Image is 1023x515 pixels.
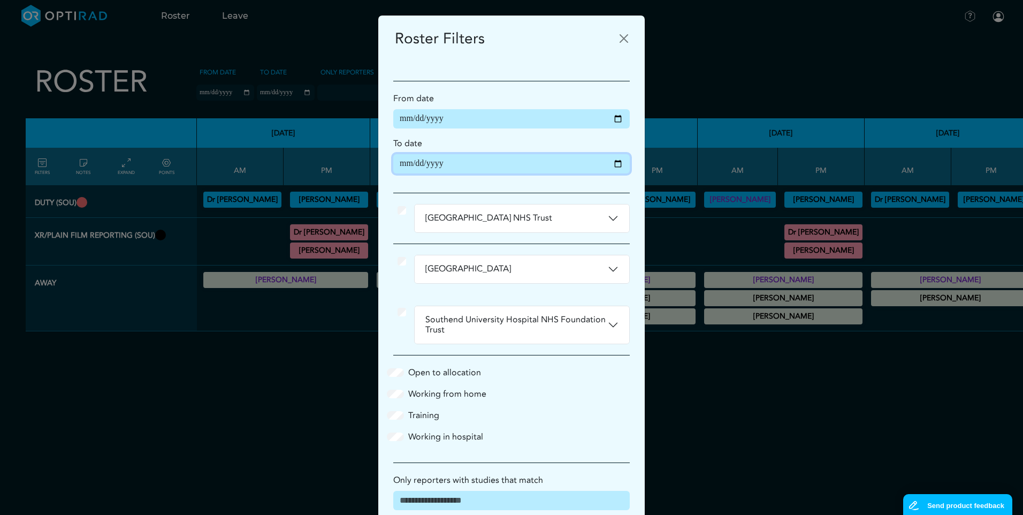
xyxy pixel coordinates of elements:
button: [GEOGRAPHIC_DATA] NHS Trust [415,205,629,232]
label: From date [393,92,434,105]
label: Working from home [408,388,486,400]
label: Only reporters with studies that match [393,474,543,487]
label: To date [393,137,422,150]
label: Open to allocation [408,366,481,379]
button: Close [615,30,632,47]
label: Training [408,409,439,422]
button: [GEOGRAPHIC_DATA] [415,255,629,283]
button: Southend University Hospital NHS Foundation Trust [415,306,629,344]
label: Working in hospital [408,430,483,443]
h5: Roster Filters [395,27,485,50]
